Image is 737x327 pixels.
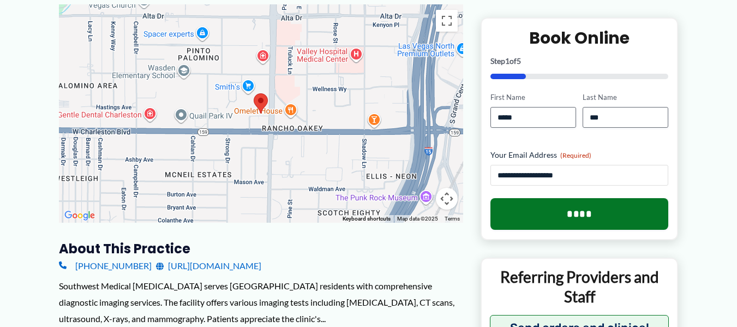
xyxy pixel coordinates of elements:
[156,258,261,274] a: [URL][DOMAIN_NAME]
[62,209,98,223] img: Google
[445,216,460,222] a: Terms (opens in new tab)
[490,27,669,49] h2: Book Online
[436,10,458,32] button: Toggle fullscreen view
[490,267,669,307] p: Referring Providers and Staff
[59,258,152,274] a: [PHONE_NUMBER]
[505,56,510,66] span: 1
[397,216,438,222] span: Map data ©2025
[583,92,668,103] label: Last Name
[62,209,98,223] a: Open this area in Google Maps (opens a new window)
[343,215,391,223] button: Keyboard shortcuts
[59,240,463,257] h3: About this practice
[436,188,458,210] button: Map camera controls
[490,57,669,65] p: Step of
[560,151,591,159] span: (Required)
[490,150,669,160] label: Your Email Address
[59,278,463,326] div: Southwest Medical [MEDICAL_DATA] serves [GEOGRAPHIC_DATA] residents with comprehensive diagnostic...
[490,92,576,103] label: First Name
[517,56,521,66] span: 5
